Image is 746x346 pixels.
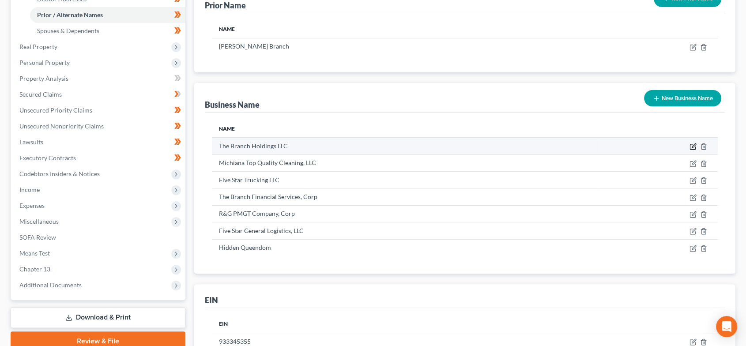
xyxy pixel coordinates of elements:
th: EIN [212,315,498,333]
div: Open Intercom Messenger [716,316,737,337]
td: The Branch Financial Services, Corp [212,188,597,205]
td: Five Star Trucking LLC [212,171,597,188]
span: SOFA Review [19,233,56,241]
a: Property Analysis [12,71,185,86]
td: [PERSON_NAME] Branch [212,38,569,55]
span: Additional Documents [19,281,82,289]
span: Spouses & Dependents [37,27,99,34]
span: Expenses [19,202,45,209]
span: Property Analysis [19,75,68,82]
a: Executory Contracts [12,150,185,166]
td: Five Star General Logistics, LLC [212,222,597,239]
a: Lawsuits [12,134,185,150]
span: Miscellaneous [19,218,59,225]
span: Chapter 13 [19,265,50,273]
span: Unsecured Priority Claims [19,106,92,114]
a: Unsecured Nonpriority Claims [12,118,185,134]
td: Hidden Queendom [212,239,597,256]
a: Prior / Alternate Names [30,7,185,23]
a: SOFA Review [12,229,185,245]
div: EIN [205,295,218,305]
span: Lawsuits [19,138,43,146]
a: Unsecured Priority Claims [12,102,185,118]
button: New Business Name [644,90,721,106]
td: The Branch Holdings LLC [212,138,597,154]
span: Real Property [19,43,57,50]
a: Secured Claims [12,86,185,102]
a: Download & Print [11,307,185,328]
div: Business Name [205,99,260,110]
span: Secured Claims [19,90,62,98]
span: Means Test [19,249,50,257]
span: Prior / Alternate Names [37,11,103,19]
th: Name [212,120,597,137]
td: Michiana Top Quality Cleaning, LLC [212,154,597,171]
span: Personal Property [19,59,70,66]
th: Name [212,20,569,38]
span: Executory Contracts [19,154,76,162]
span: Income [19,186,40,193]
a: Spouses & Dependents [30,23,185,39]
td: R&G PMGT Company, Corp [212,205,597,222]
span: Unsecured Nonpriority Claims [19,122,104,130]
span: Codebtors Insiders & Notices [19,170,100,177]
